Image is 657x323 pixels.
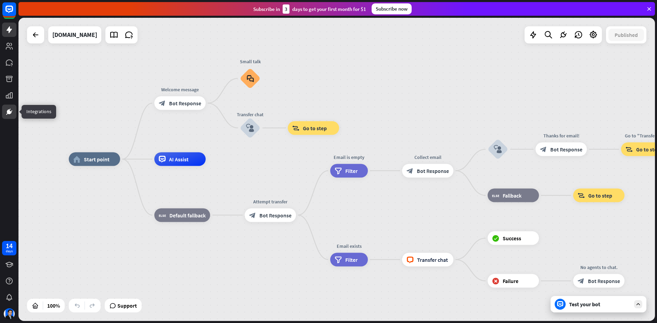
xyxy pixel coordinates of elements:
[52,26,97,43] div: dokterkecantikan.id
[588,192,612,199] span: Go to step
[169,100,201,107] span: Bot Response
[2,241,16,255] a: 14 days
[169,212,206,218] span: Default fallback
[550,146,582,153] span: Bot Response
[492,192,499,199] i: block_fallback
[578,192,585,199] i: block_goto
[345,256,358,263] span: Filter
[246,124,254,132] i: block_user_input
[149,86,211,93] div: Welcome message
[303,124,327,131] span: Go to step
[247,75,254,82] i: block_faq
[568,264,630,271] div: No agents to chat.
[84,156,109,163] span: Start point
[492,235,499,242] i: block_success
[325,153,373,160] div: Email is empty
[283,4,289,14] div: 3
[578,278,584,284] i: block_bot_response
[407,167,413,174] i: block_bot_response
[335,256,342,263] i: filter
[335,167,342,174] i: filter
[588,278,620,284] span: Bot Response
[6,243,13,249] div: 14
[530,132,592,139] div: Thanks for email!
[117,300,137,311] span: Support
[569,301,631,308] div: Test your bot
[540,146,547,153] i: block_bot_response
[292,124,299,131] i: block_goto
[417,167,449,174] span: Bot Response
[372,3,412,14] div: Subscribe now
[503,235,521,242] span: Success
[230,111,271,118] div: Transfer chat
[397,153,459,160] div: Collect email
[169,156,189,163] span: AI Assist
[503,192,521,199] span: Fallback
[345,167,358,174] span: Filter
[73,156,80,163] i: home_2
[249,212,256,218] i: block_bot_response
[626,146,633,153] i: block_goto
[6,249,13,254] div: days
[45,300,62,311] div: 100%
[417,256,448,263] span: Transfer chat
[494,145,502,153] i: block_user_input
[608,29,644,41] button: Published
[240,198,301,205] div: Attempt transfer
[492,278,499,284] i: block_failure
[159,212,166,218] i: block_fallback
[159,100,166,107] i: block_bot_response
[503,278,518,284] span: Failure
[325,242,373,249] div: Email exists
[407,256,414,263] i: block_livechat
[235,58,266,65] div: Small talk
[259,212,292,218] span: Bot Response
[253,4,366,14] div: Subscribe in days to get your first month for $1
[5,3,26,23] button: Open LiveChat chat widget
